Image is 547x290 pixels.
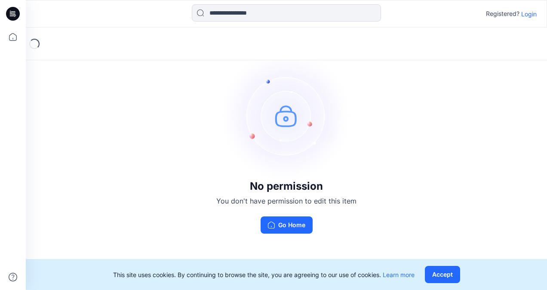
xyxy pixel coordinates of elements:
button: Go Home [261,216,313,234]
img: no-perm.svg [222,51,351,180]
p: Registered? [486,9,519,19]
a: Learn more [383,271,415,278]
h3: No permission [216,180,356,192]
button: Accept [425,266,460,283]
p: This site uses cookies. By continuing to browse the site, you are agreeing to our use of cookies. [113,270,415,279]
p: You don't have permission to edit this item [216,196,356,206]
p: Login [521,9,537,19]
